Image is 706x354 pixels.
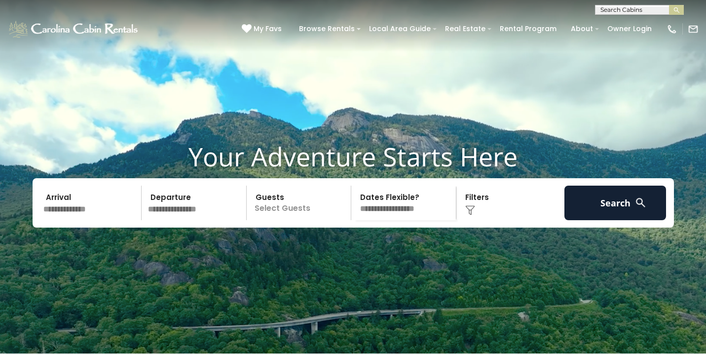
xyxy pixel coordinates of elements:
a: My Favs [242,24,284,35]
button: Search [564,186,667,220]
h1: Your Adventure Starts Here [7,141,699,172]
img: mail-regular-white.png [688,24,699,35]
span: My Favs [254,24,282,34]
a: About [566,21,598,37]
a: Local Area Guide [364,21,436,37]
a: Rental Program [495,21,561,37]
img: phone-regular-white.png [667,24,677,35]
a: Browse Rentals [294,21,360,37]
img: White-1-1-2.png [7,19,141,39]
p: Select Guests [250,186,351,220]
img: search-regular-white.png [634,197,647,209]
a: Owner Login [602,21,657,37]
a: Real Estate [440,21,490,37]
img: filter--v1.png [465,205,475,215]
